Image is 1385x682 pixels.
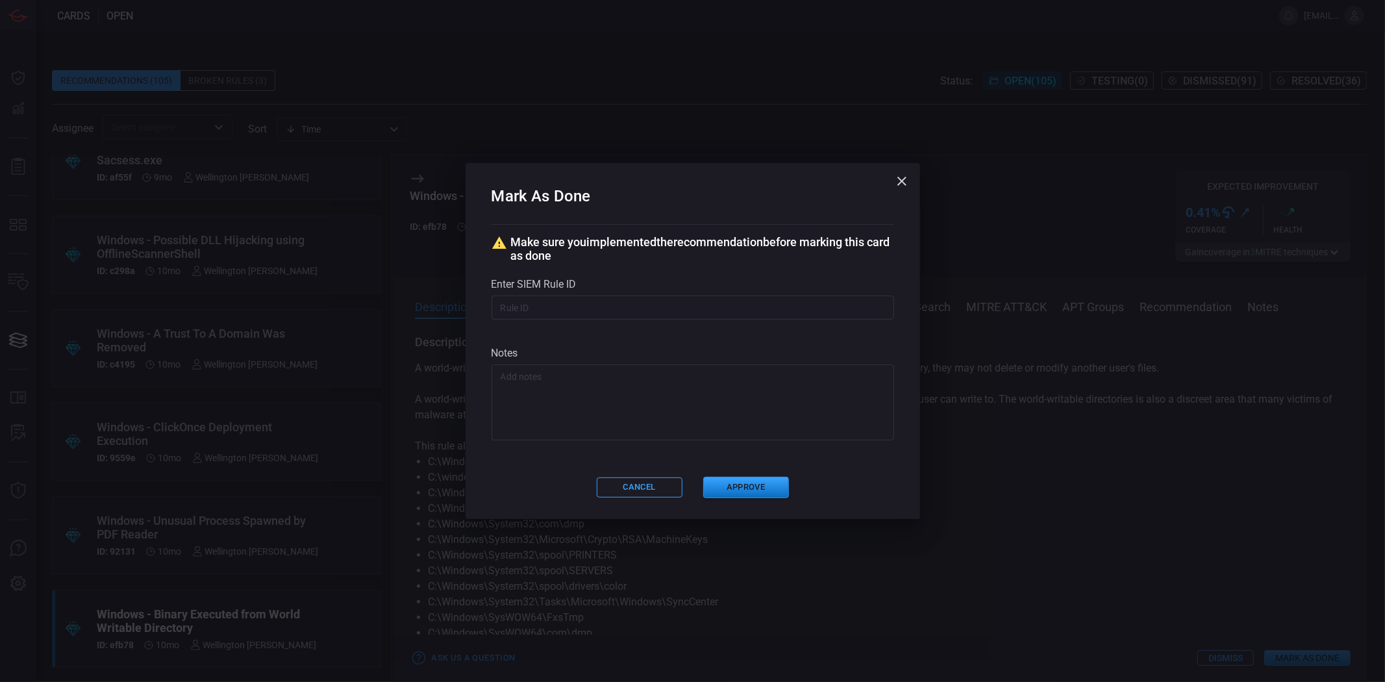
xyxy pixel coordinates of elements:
[492,235,894,262] div: Make sure you implemented the recommendation before marking this card as done
[703,477,789,498] button: Approve
[597,477,682,498] button: Cancel
[492,347,894,359] div: Notes
[492,184,894,225] h2: Mark As Done
[492,296,894,320] input: Rule ID
[492,278,894,290] div: Enter SIEM rule ID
